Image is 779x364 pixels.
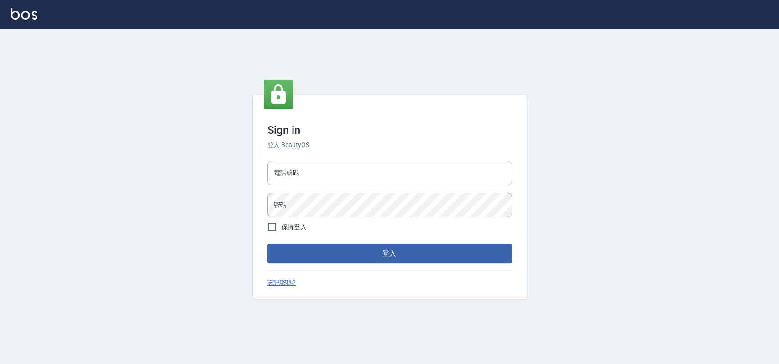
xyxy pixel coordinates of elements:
a: 忘記密碼? [267,278,296,288]
button: 登入 [267,244,512,263]
h6: 登入 BeautyOS [267,140,512,150]
h3: Sign in [267,124,512,137]
img: Logo [11,8,37,20]
span: 保持登入 [282,222,307,232]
